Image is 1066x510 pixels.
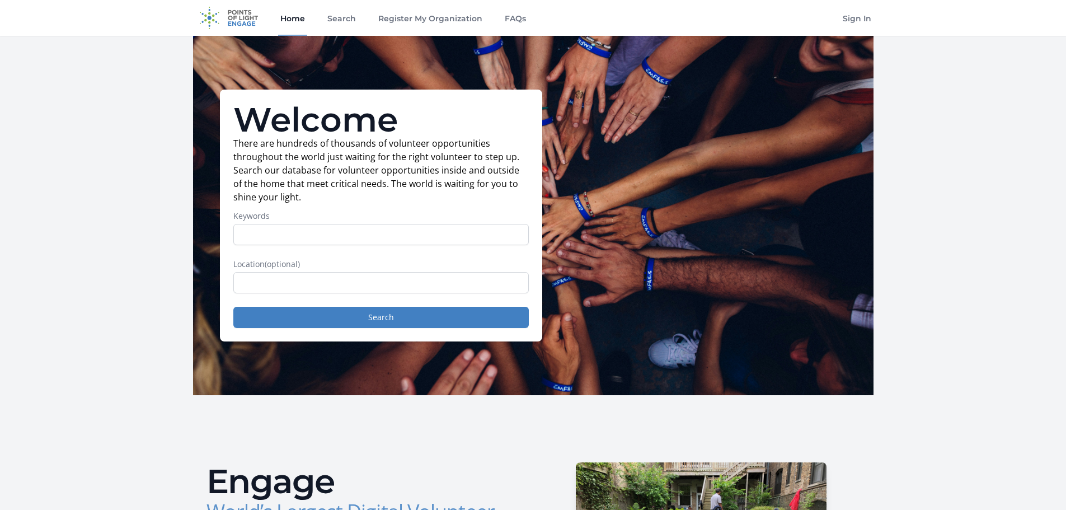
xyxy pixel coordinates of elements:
[233,259,529,270] label: Location
[206,465,524,498] h2: Engage
[265,259,300,269] span: (optional)
[233,137,529,204] p: There are hundreds of thousands of volunteer opportunities throughout the world just waiting for ...
[233,307,529,328] button: Search
[233,103,529,137] h1: Welcome
[233,210,529,222] label: Keywords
